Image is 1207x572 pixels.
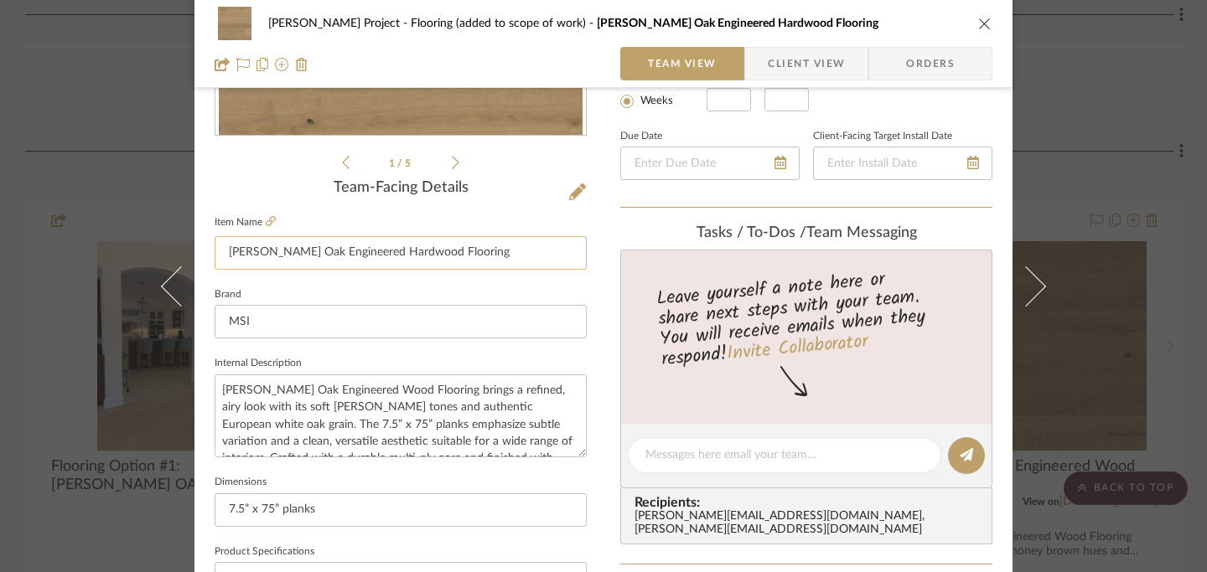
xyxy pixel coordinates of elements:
[411,18,597,29] span: Flooring (added to scope of work)
[620,132,662,141] label: Due Date
[637,94,673,109] label: Weeks
[295,58,308,71] img: Remove from project
[635,510,985,537] div: [PERSON_NAME][EMAIL_ADDRESS][DOMAIN_NAME] , [PERSON_NAME][EMAIL_ADDRESS][DOMAIN_NAME]
[215,179,587,198] div: Team-Facing Details
[888,47,973,80] span: Orders
[215,7,255,40] img: e427d6cd-68f2-4412-883d-eb05f84b7951_48x40.jpg
[648,47,717,80] span: Team View
[389,158,397,168] span: 1
[397,158,405,168] span: /
[697,225,806,240] span: Tasks / To-Dos /
[215,305,587,338] input: Enter Brand
[620,64,707,111] mat-radio-group: Select item type
[620,224,992,243] div: team Messaging
[215,291,241,299] label: Brand
[215,215,276,229] label: Item Name
[597,18,878,29] span: [PERSON_NAME] Oak Engineered Hardwood Flooring
[215,359,302,368] label: Internal Description
[619,261,995,374] div: Leave yourself a note here or share next steps with your team. You will receive emails when they ...
[215,478,267,487] label: Dimensions
[813,147,992,180] input: Enter Install Date
[268,18,411,29] span: [PERSON_NAME] Project
[635,495,985,510] span: Recipients:
[215,236,587,270] input: Enter Item Name
[977,16,992,31] button: close
[405,158,413,168] span: 5
[726,327,869,368] a: Invite Collaborator
[620,147,800,180] input: Enter Due Date
[215,548,314,556] label: Product Specifications
[813,132,952,141] label: Client-Facing Target Install Date
[768,47,845,80] span: Client View
[215,493,587,527] input: Enter the dimensions of this item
